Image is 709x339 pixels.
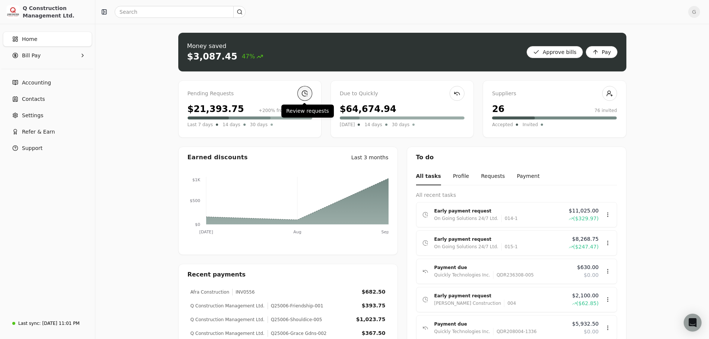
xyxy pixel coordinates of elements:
[191,316,265,323] div: Q Construction Management Ltd.
[192,178,200,182] tspan: $1K
[517,168,540,185] button: Payment
[577,300,599,307] span: ($62.85)
[492,121,513,128] span: Accepted
[188,90,312,98] div: Pending Requests
[416,191,617,199] div: All recent tasks
[572,235,598,243] span: $8,268.75
[492,102,504,116] div: 26
[188,121,213,128] span: Last 7 days
[179,264,397,285] div: Recent payments
[356,316,386,323] div: $1,023.75
[362,329,386,337] div: $367.50
[362,302,386,310] div: $393.75
[527,46,583,58] button: Approve bills
[434,328,491,335] div: Quickly Technologies Inc.
[22,35,37,43] span: Home
[340,90,464,98] div: Due to Quickly
[6,5,20,19] img: 3171ca1f-602b-4dfe-91f0-0ace091e1481.jpeg
[434,300,501,307] div: [PERSON_NAME] Construction
[434,236,563,243] div: Early payment request
[340,121,355,128] span: [DATE]
[187,42,264,51] div: Money saved
[191,289,230,295] div: Afra Construction
[286,107,329,115] p: Review requests
[688,6,700,18] button: G
[191,303,265,309] div: Q Construction Management Ltd.
[199,230,213,234] tspan: [DATE]
[434,215,498,222] div: On Going Solutions 24/7 Ltd.
[523,121,538,128] span: Invited
[351,154,389,161] div: Last 3 months
[115,6,246,18] input: Search
[268,303,323,309] div: Q25006-Friendship-001
[191,330,265,337] div: Q Construction Management Ltd.
[586,46,617,58] button: Pay
[364,121,382,128] span: 14 days
[18,320,41,327] div: Last sync:
[504,300,516,307] div: 004
[434,264,571,271] div: Payment due
[3,75,92,90] a: Accounting
[434,207,563,215] div: Early payment request
[268,330,327,337] div: Q25006-Grace Gdns-002
[684,314,702,332] div: Open Intercom Messenger
[481,168,505,185] button: Requests
[3,108,92,123] a: Settings
[22,128,55,136] span: Refer & Earn
[3,32,92,47] a: Home
[188,153,248,162] div: Earned discounts
[340,102,396,116] div: $64,674.94
[492,90,617,98] div: Suppliers
[572,292,598,300] span: $2,100.00
[3,92,92,106] a: Contacts
[22,112,43,119] span: Settings
[250,121,268,128] span: 30 days
[22,95,45,103] span: Contacts
[259,107,312,114] div: +200% from last month
[434,320,566,328] div: Payment due
[392,121,409,128] span: 30 days
[572,320,598,328] span: $5,932.50
[594,107,617,114] div: 76 invited
[223,121,240,128] span: 14 days
[232,289,255,295] div: INV0556
[569,207,598,215] span: $11,025.00
[23,4,89,19] div: Q Construction Management Ltd.
[293,230,301,234] tspan: Aug
[22,144,42,152] span: Support
[242,52,264,61] span: 47%
[3,141,92,156] button: Support
[493,328,537,335] div: QDR208004-1336
[573,215,599,223] span: ($329.97)
[362,288,386,296] div: $682.50
[453,168,469,185] button: Profile
[22,52,41,60] span: Bill Pay
[187,51,237,63] div: $3,087.45
[22,79,51,87] span: Accounting
[3,124,92,139] button: Refer & Earn
[434,292,566,300] div: Early payment request
[407,147,626,168] div: To do
[381,230,389,234] tspan: Sep
[188,102,244,116] div: $21,393.75
[493,271,534,279] div: QDR236308-005
[501,215,518,222] div: 014-1
[42,320,79,327] div: [DATE] 11:01 PM
[434,271,491,279] div: Quickly Technologies Inc.
[3,317,92,330] a: Last sync:[DATE] 11:01 PM
[416,168,441,185] button: All tasks
[584,328,598,336] span: $0.00
[501,243,518,250] div: 015-1
[573,243,599,251] span: ($247.47)
[3,48,92,63] button: Bill Pay
[190,198,200,203] tspan: $500
[584,271,598,279] span: $0.00
[195,222,200,227] tspan: $0
[268,316,322,323] div: Q25006-Shouldice-005
[577,263,599,271] span: $630.00
[434,243,498,250] div: On Going Solutions 24/7 Ltd.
